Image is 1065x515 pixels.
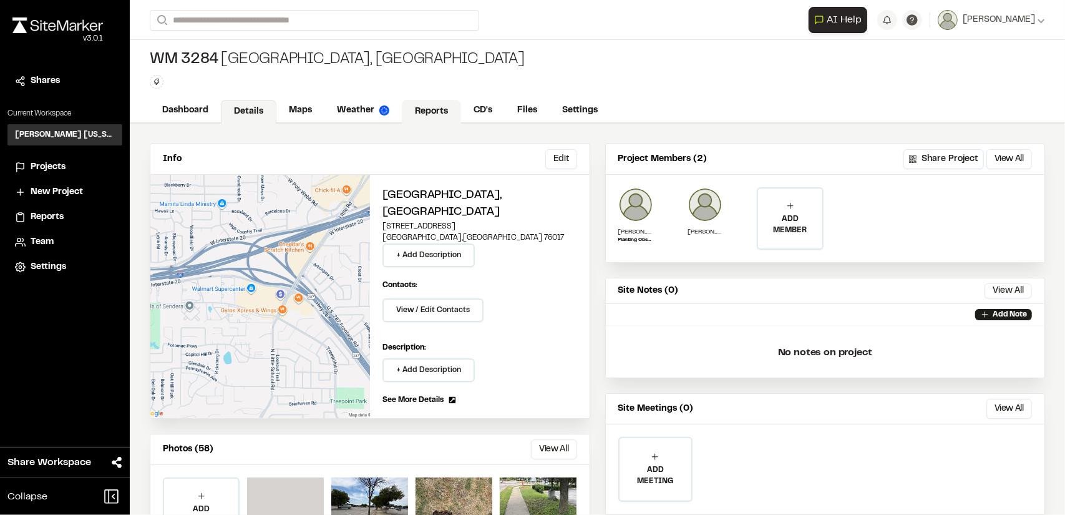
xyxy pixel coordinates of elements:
button: Search [150,10,172,31]
a: Details [221,100,276,124]
span: Share Workspace [7,455,91,470]
span: [PERSON_NAME] [963,13,1035,27]
button: View All [531,439,576,459]
button: Open AI Assistant [809,7,867,33]
a: Dashboard [150,99,221,122]
button: View / Edit Contacts [382,298,484,322]
span: Settings [31,260,66,274]
span: Shares [31,74,60,88]
p: [STREET_ADDRESS] [382,221,577,232]
a: Files [505,99,550,122]
span: Team [31,235,54,249]
p: ADD MEMBER [758,213,822,236]
button: [PERSON_NAME] [938,10,1045,30]
p: [PERSON_NAME] [688,227,722,237]
p: No notes on project [616,333,1035,373]
a: Weather [324,99,402,122]
button: View All [986,399,1032,419]
h3: [PERSON_NAME] [US_STATE] [15,129,115,140]
p: Description: [382,342,577,353]
p: Contacts: [382,280,417,291]
button: View All [985,283,1032,298]
a: Maps [276,99,324,122]
button: Edit Tags [150,75,163,89]
p: Site Meetings (0) [618,402,694,416]
button: + Add Description [382,243,475,267]
a: Settings [15,260,115,274]
span: See More Details [382,395,444,406]
span: AI Help [827,12,862,27]
span: Projects [31,160,66,174]
p: Current Workspace [7,108,122,119]
span: WM 3284 [150,50,218,70]
p: [PERSON_NAME] [618,227,653,237]
p: Planting Observation and Landscape Island Inspection [618,237,653,244]
button: + Add Description [382,358,475,382]
div: Open AI Assistant [809,7,872,33]
p: Add Note [993,309,1027,320]
button: Share Project [903,149,984,169]
div: Oh geez...please don't... [12,33,103,44]
p: Site Notes (0) [618,284,679,298]
p: [GEOGRAPHIC_DATA] , [GEOGRAPHIC_DATA] 76017 [382,232,577,243]
img: Brandon Mckinney [618,187,653,222]
a: Team [15,235,115,249]
button: Edit [545,149,577,169]
a: Reports [402,100,461,124]
a: Projects [15,160,115,174]
button: View All [986,149,1032,169]
img: precipai.png [379,105,389,115]
img: Nolen Engelmeyer [688,187,722,222]
p: Info [163,152,182,166]
p: Photos (58) [163,443,213,456]
a: Settings [550,99,610,122]
a: Shares [15,74,115,88]
p: Project Members (2) [618,152,708,166]
span: Collapse [7,489,47,504]
img: User [938,10,958,30]
span: Reports [31,210,64,224]
a: New Project [15,185,115,199]
a: CD's [461,99,505,122]
div: [GEOGRAPHIC_DATA], [GEOGRAPHIC_DATA] [150,50,525,70]
span: New Project [31,185,83,199]
p: ADD MEETING [620,464,692,487]
img: rebrand.png [12,17,103,33]
a: Reports [15,210,115,224]
h2: [GEOGRAPHIC_DATA], [GEOGRAPHIC_DATA] [382,187,577,221]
